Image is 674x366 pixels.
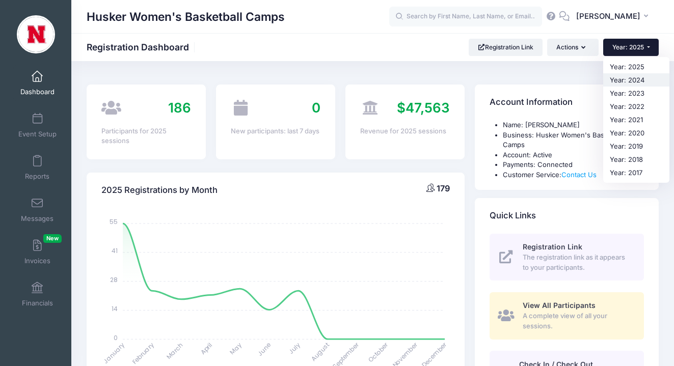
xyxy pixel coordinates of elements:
[503,130,644,150] li: Business: Husker Women's Basketball Camps
[561,171,597,179] a: Contact Us
[165,341,185,361] tspan: March
[547,39,598,56] button: Actions
[603,113,669,126] a: Year: 2021
[309,341,331,362] tspan: August
[523,311,632,331] span: A complete view of all your sessions.
[43,234,62,243] span: New
[87,42,198,52] h1: Registration Dashboard
[228,341,244,356] tspan: May
[603,153,669,166] a: Year: 2018
[13,150,62,185] a: Reports
[603,139,669,153] a: Year: 2019
[101,341,126,365] tspan: January
[231,126,320,136] div: New participants: last 7 days
[523,301,596,309] span: View All Participants
[256,341,273,357] tspan: June
[112,246,118,255] tspan: 41
[101,126,191,146] div: Participants for 2025 sessions
[20,88,55,96] span: Dashboard
[389,7,542,27] input: Search by First Name, Last Name, or Email...
[523,252,632,272] span: The registration link as it appears to your participants.
[110,217,118,226] tspan: 55
[101,176,218,205] h4: 2025 Registrations by Month
[366,340,390,364] tspan: October
[13,192,62,228] a: Messages
[603,73,669,87] a: Year: 2024
[21,214,53,223] span: Messages
[603,100,669,113] a: Year: 2022
[490,88,573,117] h4: Account Information
[112,304,118,313] tspan: 14
[312,100,320,116] span: 0
[25,172,49,181] span: Reports
[523,242,582,251] span: Registration Link
[18,130,57,138] span: Event Setup
[24,257,50,265] span: Invoices
[503,150,644,160] li: Account: Active
[437,183,450,193] span: 179
[87,5,285,29] h1: Husker Women's Basketball Camps
[397,100,450,116] span: $47,563
[490,234,644,280] a: Registration Link The registration link as it appears to your participants.
[17,15,55,53] img: Husker Women's Basketball Camps
[503,120,644,130] li: Name: [PERSON_NAME]
[469,39,543,56] a: Registration Link
[576,11,640,22] span: [PERSON_NAME]
[199,341,214,356] tspan: April
[603,39,659,56] button: Year: 2025
[603,126,669,139] a: Year: 2020
[490,292,644,339] a: View All Participants A complete view of all your sessions.
[13,234,62,270] a: InvoicesNew
[110,275,118,284] tspan: 28
[490,202,536,231] h4: Quick Links
[503,170,644,180] li: Customer Service:
[603,60,669,73] a: Year: 2025
[130,341,155,365] tspan: February
[13,107,62,143] a: Event Setup
[114,333,118,342] tspan: 0
[287,341,302,356] tspan: July
[22,299,53,307] span: Financials
[603,166,669,179] a: Year: 2017
[168,100,191,116] span: 186
[603,87,669,100] a: Year: 2023
[570,5,659,29] button: [PERSON_NAME]
[13,276,62,312] a: Financials
[612,43,644,51] span: Year: 2025
[13,65,62,101] a: Dashboard
[503,160,644,170] li: Payments: Connected
[360,126,450,136] div: Revenue for 2025 sessions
